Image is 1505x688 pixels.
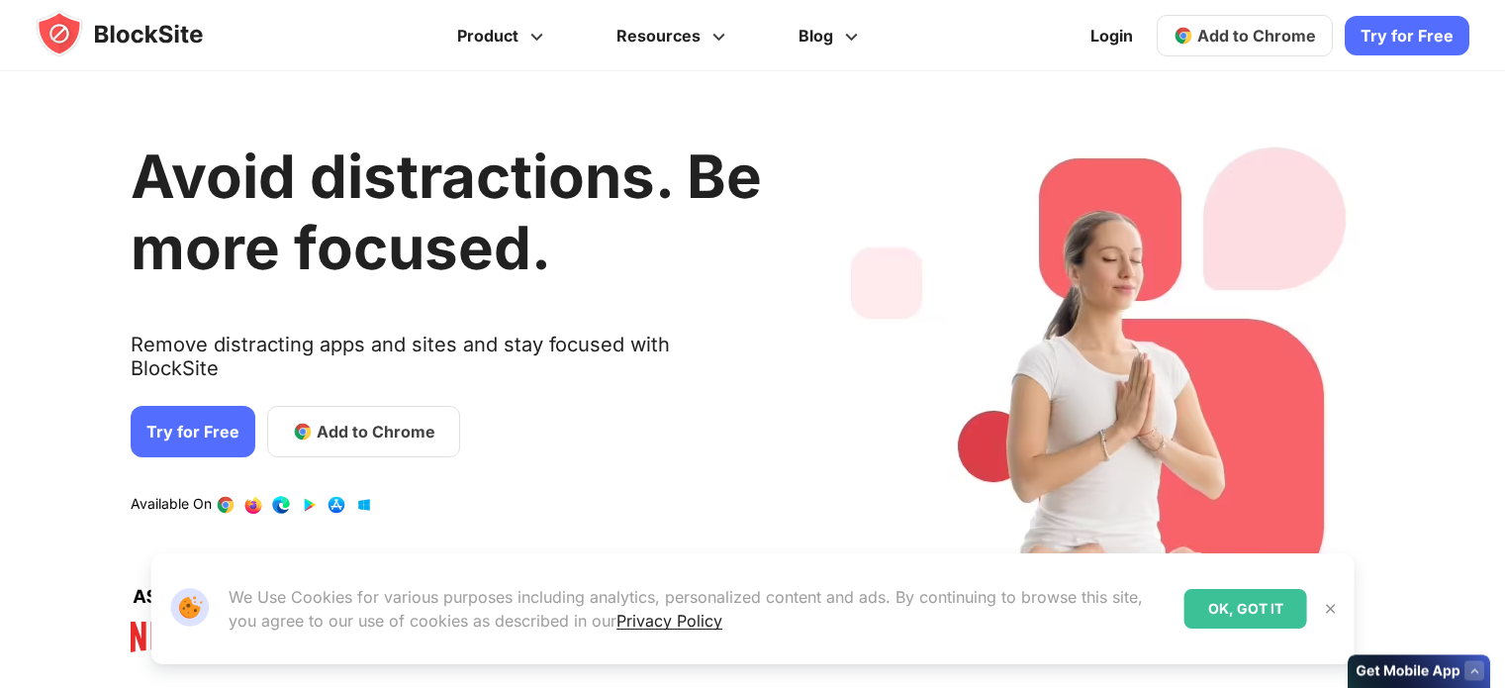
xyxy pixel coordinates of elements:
[616,611,722,631] a: Privacy Policy
[131,333,762,396] text: Remove distracting apps and sites and stay focused with BlockSite
[1323,601,1339,617] img: Close
[267,406,460,457] a: Add to Chrome
[1157,15,1333,56] a: Add to Chrome
[317,420,435,443] span: Add to Chrome
[1318,596,1344,622] button: Close
[36,10,241,57] img: blocksite-icon.5d769676.svg
[1184,589,1307,629] div: OK, GOT IT
[131,141,762,283] h1: Avoid distractions. Be more focused.
[1345,16,1469,55] a: Try for Free
[229,585,1169,633] p: We Use Cookies for various purposes including analytics, personalized content and ads. By continu...
[1174,26,1193,46] img: chrome-icon.svg
[131,406,255,457] a: Try for Free
[1079,12,1145,59] a: Login
[1197,26,1316,46] span: Add to Chrome
[131,495,212,515] text: Available On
